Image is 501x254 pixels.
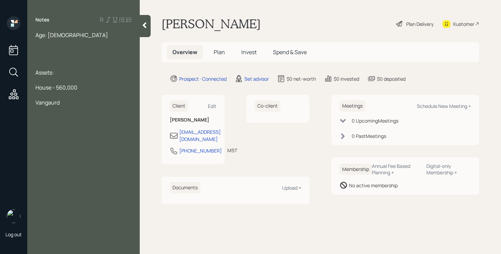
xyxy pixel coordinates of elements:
[349,182,398,189] div: No active membership
[273,48,307,56] span: Spend & Save
[35,99,60,106] span: Vangaurd
[352,132,386,140] div: 0 Past Meeting s
[35,84,77,91] span: House - 560,000
[179,128,221,143] div: [EMAIL_ADDRESS][DOMAIN_NAME]
[244,75,269,82] div: Set advisor
[35,69,54,76] span: Assets:
[5,231,22,238] div: Log out
[334,75,359,82] div: $0 invested
[214,48,225,56] span: Plan
[406,20,434,28] div: Plan Delivery
[208,103,216,109] div: Edit
[339,164,372,175] h6: Membership
[35,16,49,23] label: Notes
[179,75,227,82] div: Prospect · Connected
[170,182,200,193] h6: Documents
[453,20,474,28] div: Kustomer
[7,209,20,223] img: retirable_logo.png
[170,100,188,112] h6: Client
[35,31,108,39] span: Age: [DEMOGRAPHIC_DATA]
[162,16,261,31] h1: [PERSON_NAME]
[255,100,280,112] h6: Co-client
[170,117,216,123] h6: [PERSON_NAME]
[339,100,365,112] h6: Meetings
[352,117,398,124] div: 0 Upcoming Meeting s
[241,48,257,56] span: Invest
[417,103,471,109] div: Schedule New Meeting +
[426,163,471,176] div: Digital-only Membership +
[282,185,301,191] div: Upload +
[179,147,222,154] div: [PHONE_NUMBER]
[377,75,406,82] div: $0 deposited
[227,147,237,154] div: MST
[372,163,421,176] div: Annual Fee Based Planning +
[287,75,316,82] div: $0 net-worth
[172,48,197,56] span: Overview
